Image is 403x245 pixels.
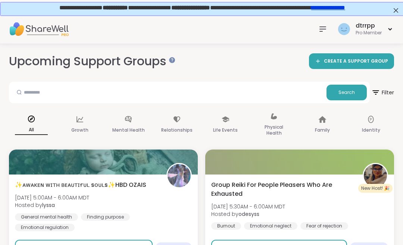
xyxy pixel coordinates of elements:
[211,203,285,210] span: [DATE] 5:30AM - 6:00AM MDT
[15,125,48,135] p: All
[211,222,241,230] div: Burnout
[211,180,354,198] span: Group Reiki For People Pleasers Who Are Exhausted
[238,210,259,218] b: odesyss
[309,53,394,69] a: CREATE A SUPPORT GROUP
[338,23,350,35] img: dtrrpp
[327,85,367,100] button: Search
[112,126,145,135] p: Mental Health
[356,22,382,30] div: dtrrpp
[358,184,393,193] div: New Host! 🎉
[300,222,348,230] div: Fear of rejection
[168,164,191,187] img: lyssa
[257,123,290,138] p: Physical Health
[169,57,175,63] iframe: Spotlight
[364,164,387,187] img: odesyss
[15,194,89,201] span: [DATE] 5:00AM - 6:00AM MDT
[362,126,380,135] p: Identity
[211,210,285,218] span: Hosted by
[9,53,172,70] h2: Upcoming Support Groups
[324,58,388,65] span: CREATE A SUPPORT GROUP
[356,30,382,36] div: Pro Member
[71,126,88,135] p: Growth
[315,126,330,135] p: Family
[15,201,89,209] span: Hosted by
[15,224,75,231] div: Emotional regulation
[371,82,394,103] button: Filter
[15,213,78,221] div: General mental health
[213,126,238,135] p: Life Events
[338,89,355,96] span: Search
[15,180,146,189] span: ✨ᴀᴡᴀᴋᴇɴ ᴡɪᴛʜ ʙᴇᴀᴜᴛɪғᴜʟ sᴏᴜʟs✨HBD OZAIS
[42,201,55,209] b: lyssa
[244,222,297,230] div: Emotional neglect
[9,16,69,42] img: ShareWell Nav Logo
[81,213,130,221] div: Finding purpose
[371,84,394,101] span: Filter
[161,126,193,135] p: Relationships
